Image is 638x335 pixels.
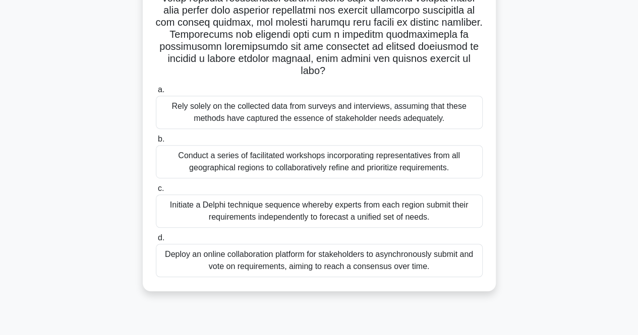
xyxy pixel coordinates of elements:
[158,135,164,143] span: b.
[158,85,164,94] span: a.
[158,184,164,192] span: c.
[156,145,483,178] div: Conduct a series of facilitated workshops incorporating representatives from all geographical reg...
[156,244,483,277] div: Deploy an online collaboration platform for stakeholders to asynchronously submit and vote on req...
[156,194,483,228] div: Initiate a Delphi technique sequence whereby experts from each region submit their requirements i...
[156,96,483,129] div: Rely solely on the collected data from surveys and interviews, assuming that these methods have c...
[158,233,164,242] span: d.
